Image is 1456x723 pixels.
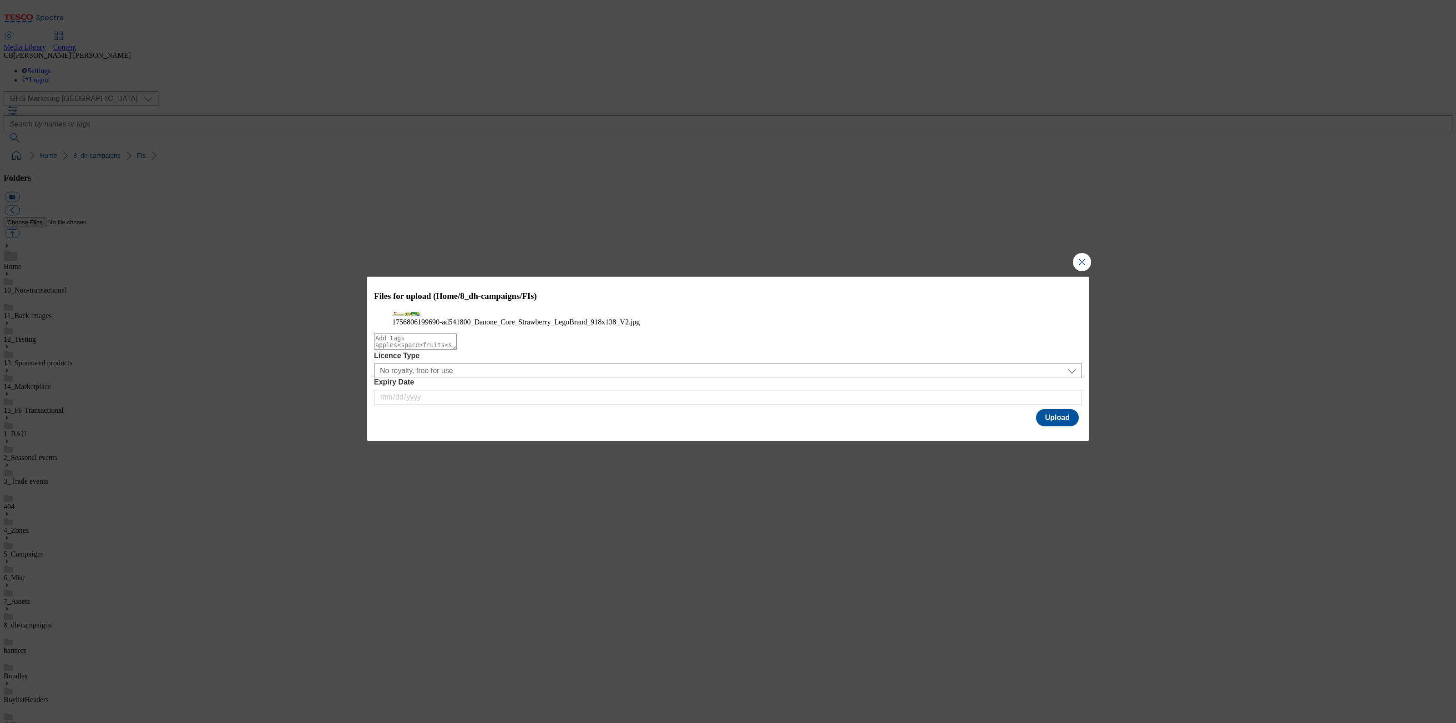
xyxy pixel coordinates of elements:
[1036,409,1079,426] button: Upload
[392,312,420,316] img: preview
[367,277,1089,441] div: Modal
[1073,253,1091,271] button: Close Modal
[374,291,1082,301] h3: Files for upload (Home/8_dh-campaigns/FIs)
[374,352,1082,360] label: Licence Type
[392,318,1064,326] figcaption: 1756806199690-ad541800_Danone_Core_Strawberry_LegoBrand_918x138_V2.jpg
[374,378,1082,386] label: Expiry Date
